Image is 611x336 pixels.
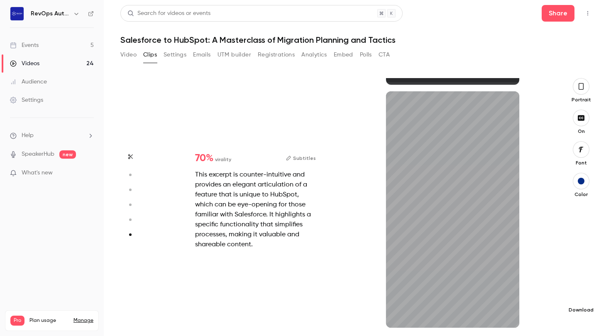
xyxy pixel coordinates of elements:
[10,41,39,49] div: Events
[568,96,594,103] p: Portrait
[73,317,93,324] a: Manage
[334,48,353,61] button: Embed
[10,131,94,140] li: help-dropdown-opener
[22,169,53,177] span: What's new
[10,78,47,86] div: Audience
[195,153,213,163] span: 70 %
[29,317,68,324] span: Plan usage
[379,48,390,61] button: CTA
[568,159,594,166] p: Font
[59,150,76,159] span: new
[10,59,39,68] div: Videos
[568,307,594,313] p: Download
[568,191,594,198] p: Color
[127,9,210,18] div: Search for videos or events
[258,48,295,61] button: Registrations
[360,48,372,61] button: Polls
[568,128,594,135] p: On
[542,5,574,22] button: Share
[193,48,210,61] button: Emails
[301,48,327,61] button: Analytics
[120,35,594,45] h1: Salesforce to HubSpot: A Masterclass of Migration Planning and Tactics
[286,153,316,163] button: Subtitles
[10,316,24,326] span: Pro
[215,156,231,163] span: virality
[10,7,24,20] img: RevOps Automated
[31,10,70,18] h6: RevOps Automated
[218,48,251,61] button: UTM builder
[10,96,43,104] div: Settings
[143,48,157,61] button: Clips
[120,48,137,61] button: Video
[581,7,594,20] button: Top Bar Actions
[195,170,316,250] div: This excerpt is counter-intuitive and provides an elegant articulation of a feature that is uniqu...
[22,150,54,159] a: SpeakerHub
[164,48,186,61] button: Settings
[22,131,34,140] span: Help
